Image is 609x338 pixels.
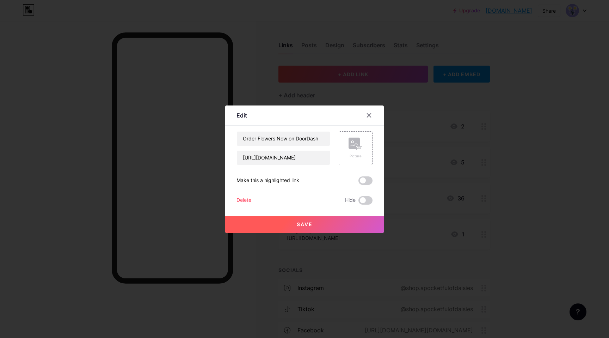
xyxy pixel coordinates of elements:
[236,176,299,185] div: Make this a highlighted link
[349,153,363,159] div: Picture
[237,151,330,165] input: URL
[297,221,313,227] span: Save
[236,196,251,205] div: Delete
[236,111,247,120] div: Edit
[345,196,356,205] span: Hide
[237,132,330,146] input: Title
[225,216,384,233] button: Save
